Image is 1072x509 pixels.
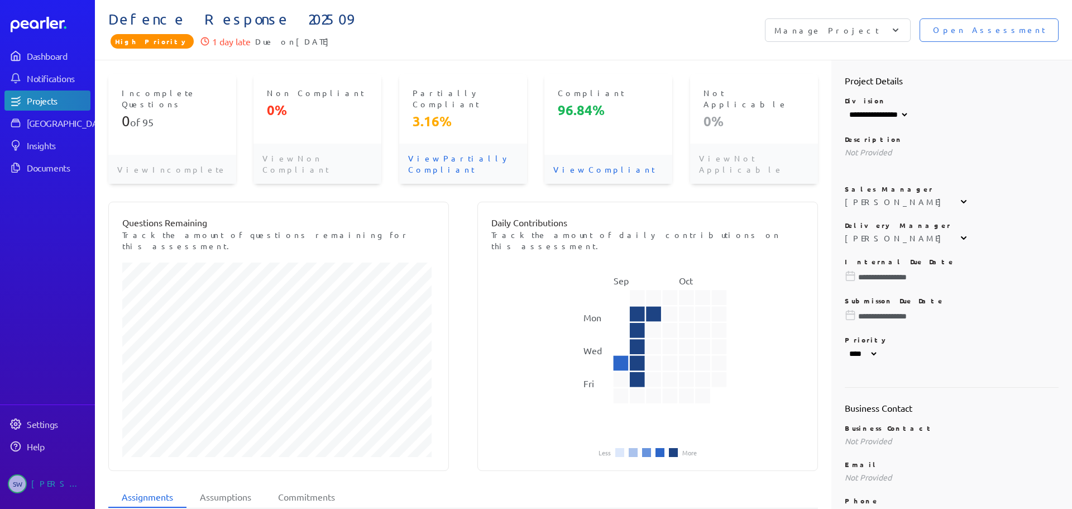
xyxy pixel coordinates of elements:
div: [PERSON_NAME] [845,232,947,244]
div: Projects [27,95,89,106]
p: Partially Compliant [413,87,514,110]
span: 95 [142,116,154,128]
li: Commitments [265,487,348,508]
p: Non Compliant [267,87,368,98]
button: Open Assessment [920,18,1059,42]
span: Steve Whittington [8,474,27,493]
a: Dashboard [11,17,90,32]
span: Not Provided [845,472,892,482]
h2: Business Contact [845,401,1059,415]
a: SW[PERSON_NAME] [4,470,90,498]
a: Notifications [4,68,90,88]
text: Mon [583,312,601,323]
text: Sep [613,275,628,286]
span: Due on [DATE] [255,35,334,48]
text: Oct [679,275,693,286]
span: Not Provided [845,147,892,157]
p: Compliant [558,87,659,98]
p: Manage Project [774,25,879,36]
div: Settings [27,418,89,430]
p: 1 day late [212,35,251,48]
input: Please choose a due date [845,311,1059,322]
p: View Not Applicable [690,144,818,184]
p: Business Contact [845,424,1059,432]
a: Dashboard [4,46,90,66]
a: Settings [4,414,90,434]
div: Documents [27,162,89,173]
div: [PERSON_NAME] [845,196,947,207]
a: Documents [4,158,90,178]
input: Please choose a due date [845,272,1059,283]
p: Track the amount of daily contributions on this assessment. [491,229,804,251]
p: View Compliant [544,155,672,184]
span: 0 [122,112,130,130]
p: Incomplete Questions [122,87,223,110]
div: Dashboard [27,50,89,61]
p: Phone [845,496,1059,505]
a: Projects [4,91,90,111]
text: Wed [583,345,602,356]
p: Division [845,96,1059,105]
p: 0% [267,101,368,119]
p: Submisson Due Date [845,296,1059,305]
span: Priority [111,34,194,49]
text: Fri [583,378,594,389]
p: View Partially Compliant [399,144,527,184]
li: Less [599,449,611,456]
div: [GEOGRAPHIC_DATA] [27,117,110,129]
h2: Project Details [845,74,1059,87]
a: Help [4,436,90,456]
span: Open Assessment [933,24,1045,36]
li: More [682,449,697,456]
p: View Incomplete [108,155,236,184]
p: Questions Remaining [122,216,435,229]
div: Insights [27,140,89,151]
span: Not Provided [845,436,892,446]
div: Notifications [27,73,89,84]
a: [GEOGRAPHIC_DATA] [4,113,90,133]
p: Track the amount of questions remaining for this assessment. [122,229,435,251]
p: Description [845,135,1059,144]
p: View Non Compliant [253,144,381,184]
li: Assumptions [186,487,265,508]
p: Email [845,460,1059,469]
span: Defence Response 202509 [108,11,583,28]
p: 3.16% [413,112,514,130]
p: of [122,112,223,130]
p: Sales Manager [845,184,1059,193]
a: Insights [4,135,90,155]
p: 0% [703,112,805,130]
li: Assignments [108,487,186,508]
p: Internal Due Date [845,257,1059,266]
p: Delivery Manager [845,221,1059,230]
p: Daily Contributions [491,216,804,229]
div: [PERSON_NAME] [31,474,87,493]
p: Not Applicable [703,87,805,110]
p: 96.84% [558,101,659,119]
div: Help [27,441,89,452]
p: Priority [845,335,1059,344]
